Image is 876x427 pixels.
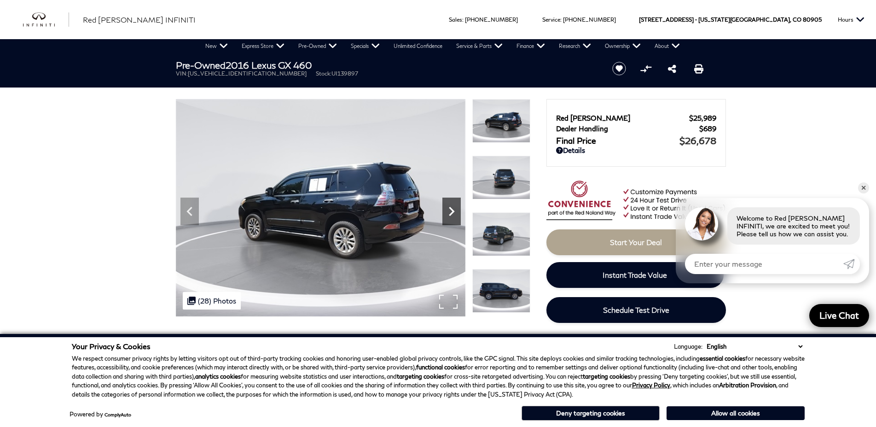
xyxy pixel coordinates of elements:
[416,363,465,371] strong: functional cookies
[556,135,679,146] span: Final Price
[639,16,822,23] a: [STREET_ADDRESS] • [US_STATE][GEOGRAPHIC_DATA], CO 80905
[462,16,464,23] span: :
[183,292,241,310] div: (28) Photos
[719,381,776,389] strong: Arbitration Provision
[563,16,616,23] a: [PHONE_NUMBER]
[72,342,151,351] span: Your Privacy & Cookies
[316,70,331,77] span: Stock:
[198,39,687,53] nav: Main Navigation
[639,62,653,76] button: Compare Vehicle
[70,411,131,417] div: Powered by
[397,373,444,380] strong: targeting cookies
[542,16,560,23] span: Service
[176,70,188,77] span: VIN:
[674,344,702,350] div: Language:
[632,381,670,389] a: Privacy Policy
[603,305,669,314] span: Schedule Test Drive
[472,99,530,143] img: Used 2016 Black Onyx Lexus 460 image 6
[449,39,510,53] a: Service & Parts
[809,304,869,327] a: Live Chat
[610,238,662,246] span: Start Your Deal
[699,124,716,133] span: $689
[472,212,530,256] img: Used 2016 Black Onyx Lexus 460 image 8
[442,198,461,225] div: Next
[689,114,716,122] span: $25,989
[556,124,699,133] span: Dealer Handling
[598,39,648,53] a: Ownership
[583,373,630,380] strong: targeting cookies
[235,39,291,53] a: Express Store
[704,342,805,351] select: Language Select
[560,16,562,23] span: :
[23,12,69,27] img: INFINITI
[104,412,131,417] a: ComplyAuto
[609,61,629,76] button: Save vehicle
[694,63,703,74] a: Print this Pre-Owned 2016 Lexus GX 460
[556,124,716,133] a: Dealer Handling $689
[72,354,805,399] p: We respect consumer privacy rights by letting visitors opt out of third-party tracking cookies an...
[510,39,552,53] a: Finance
[472,269,530,313] img: Used 2016 Black Onyx Lexus 460 image 9
[188,70,307,77] span: [US_VEHICLE_IDENTIFICATION_NUMBER]
[727,207,860,245] div: Welcome to Red [PERSON_NAME] INFINITI, we are excited to meet you! Please tell us how we can assi...
[546,297,726,323] a: Schedule Test Drive
[556,135,716,146] a: Final Price $26,678
[546,262,724,288] a: Instant Trade Value
[23,12,69,27] a: infiniti
[667,406,805,420] button: Allow all cookies
[685,207,718,240] img: Agent profile photo
[83,14,196,25] a: Red [PERSON_NAME] INFINITI
[195,373,241,380] strong: analytics cookies
[843,254,860,274] a: Submit
[176,59,226,70] strong: Pre-Owned
[668,63,676,74] a: Share this Pre-Owned 2016 Lexus GX 460
[556,146,716,154] a: Details
[679,135,716,146] span: $26,678
[344,39,387,53] a: Specials
[556,114,716,122] a: Red [PERSON_NAME] $25,989
[472,156,530,199] img: Used 2016 Black Onyx Lexus 460 image 7
[556,114,689,122] span: Red [PERSON_NAME]
[176,60,597,70] h1: 2016 Lexus GX 460
[603,270,667,279] span: Instant Trade Value
[685,254,843,274] input: Enter your message
[648,39,687,53] a: About
[449,16,462,23] span: Sales
[700,355,745,362] strong: essential cookies
[815,310,864,321] span: Live Chat
[83,15,196,24] span: Red [PERSON_NAME] INFINITI
[198,39,235,53] a: New
[180,198,199,225] div: Previous
[176,99,465,316] img: Used 2016 Black Onyx Lexus 460 image 6
[465,16,518,23] a: [PHONE_NUMBER]
[522,406,660,421] button: Deny targeting cookies
[546,229,726,255] a: Start Your Deal
[331,70,358,77] span: UI139897
[291,39,344,53] a: Pre-Owned
[552,39,598,53] a: Research
[387,39,449,53] a: Unlimited Confidence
